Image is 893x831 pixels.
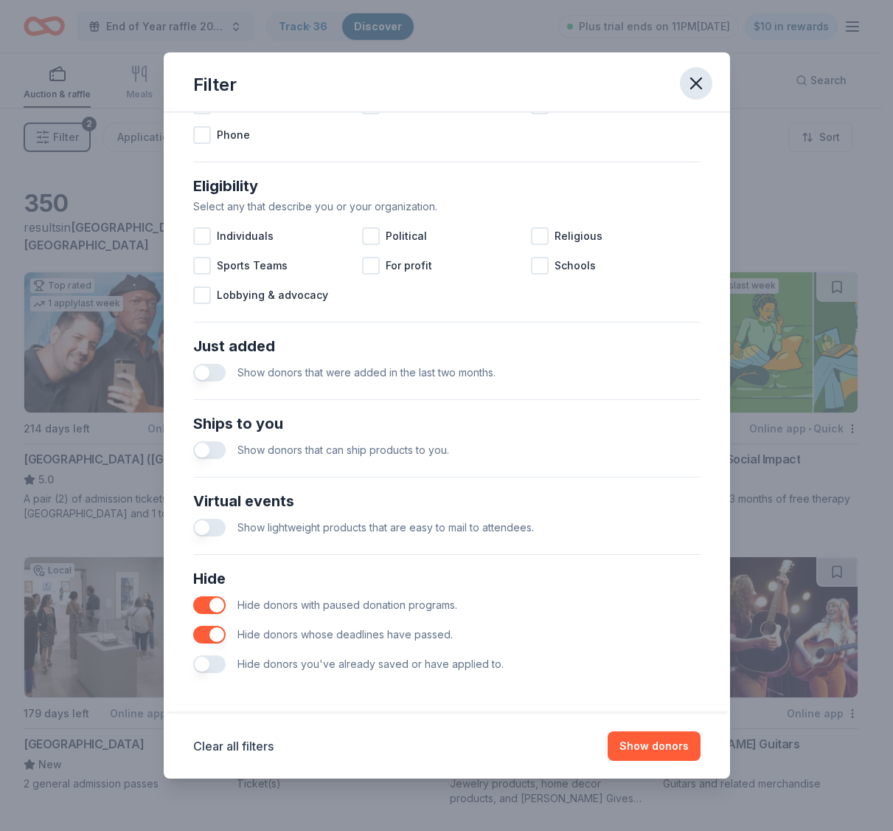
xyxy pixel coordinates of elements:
span: Hide donors whose deadlines have passed. [237,628,453,641]
div: Hide [193,567,701,590]
span: Lobbying & advocacy [217,286,328,304]
div: Ships to you [193,412,701,435]
span: Hide donors with paused donation programs. [237,599,457,611]
div: Virtual events [193,489,701,513]
div: Filter [193,73,237,97]
span: Religious [555,227,602,245]
div: Eligibility [193,174,701,198]
span: For profit [386,257,432,275]
button: Show donors [608,731,701,761]
span: Show donors that can ship products to you. [237,444,449,456]
span: Political [386,227,427,245]
span: Hide donors you've already saved or have applied to. [237,658,504,670]
span: Show donors that were added in the last two months. [237,366,496,379]
span: Phone [217,126,250,144]
span: Individuals [217,227,274,245]
span: Schools [555,257,596,275]
span: Sports Teams [217,257,288,275]
div: Select any that describe you or your organization. [193,198,701,215]
div: Just added [193,334,701,358]
span: Show lightweight products that are easy to mail to attendees. [237,521,534,534]
button: Clear all filters [193,737,274,755]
